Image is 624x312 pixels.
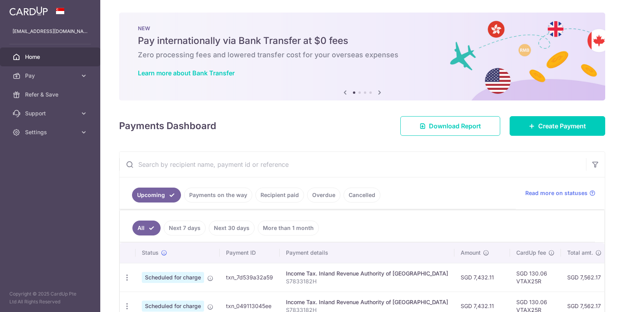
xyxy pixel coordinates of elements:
span: Create Payment [538,121,586,131]
th: Payment details [280,243,454,263]
a: All [132,221,161,235]
p: [EMAIL_ADDRESS][DOMAIN_NAME] [13,27,88,35]
p: NEW [138,25,586,31]
span: Download Report [429,121,481,131]
input: Search by recipient name, payment id or reference [119,152,586,177]
a: Create Payment [510,116,605,136]
span: Amount [461,249,481,257]
span: Home [25,53,77,61]
a: Next 7 days [164,221,206,235]
a: Payments on the way [184,188,252,203]
span: Scheduled for charge [142,301,204,312]
img: Bank transfer banner [119,13,605,100]
a: Upcoming [132,188,181,203]
span: Scheduled for charge [142,272,204,283]
h5: Pay internationally via Bank Transfer at $0 fees [138,35,586,47]
span: Read more on statuses [525,189,588,197]
a: Next 30 days [209,221,255,235]
td: txn_7d539a32a59 [220,263,280,292]
a: Cancelled [344,188,380,203]
a: Download Report [400,116,500,136]
h6: Zero processing fees and lowered transfer cost for your overseas expenses [138,50,586,60]
div: Income Tax. Inland Revenue Authority of [GEOGRAPHIC_DATA] [286,298,448,306]
a: Overdue [307,188,340,203]
a: More than 1 month [258,221,319,235]
a: Recipient paid [255,188,304,203]
td: SGD 7,562.17 [561,263,616,292]
span: Pay [25,72,77,80]
span: Settings [25,128,77,136]
td: SGD 7,432.11 [454,263,510,292]
span: Status [142,249,159,257]
h4: Payments Dashboard [119,119,216,133]
span: Total amt. [567,249,593,257]
a: Read more on statuses [525,189,595,197]
img: CardUp [9,6,48,16]
span: CardUp fee [516,249,546,257]
div: Income Tax. Inland Revenue Authority of [GEOGRAPHIC_DATA] [286,270,448,277]
span: Refer & Save [25,91,77,99]
td: SGD 130.06 VTAX25R [510,263,561,292]
th: Payment ID [220,243,280,263]
span: Support [25,109,77,117]
p: S7833182H [286,277,448,285]
a: Learn more about Bank Transfer [138,69,235,77]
